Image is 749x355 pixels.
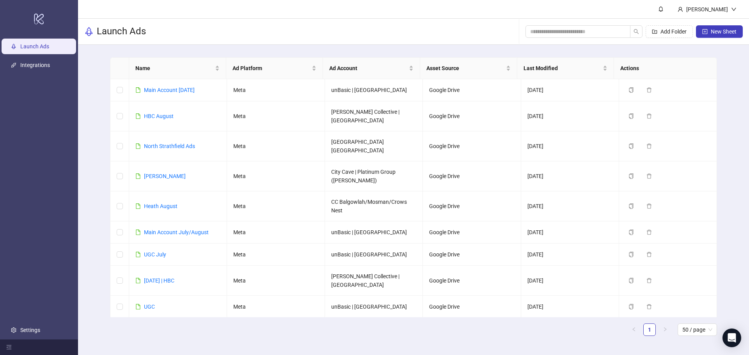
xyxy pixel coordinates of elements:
a: Integrations [20,62,50,68]
span: file [135,173,141,179]
td: Google Drive [423,266,521,296]
td: Meta [227,221,325,244]
span: delete [646,304,652,309]
td: Google Drive [423,221,521,244]
td: unBasic | [GEOGRAPHIC_DATA] [325,221,423,244]
button: New Sheet [696,25,743,38]
a: [PERSON_NAME] [144,173,186,179]
span: copy [628,113,634,119]
a: Main Account July/August [144,229,209,235]
td: [PERSON_NAME] Collective | [GEOGRAPHIC_DATA] [325,101,423,131]
span: Last Modified [524,64,602,72]
span: copy [628,230,634,235]
td: Google Drive [423,131,521,161]
span: file [135,252,141,257]
td: [DATE] [521,244,619,266]
span: delete [646,278,652,283]
a: North Strathfield Ads [144,143,195,149]
td: [DATE] [521,296,619,318]
td: Meta [227,131,325,161]
span: Ad Account [329,64,407,72]
li: 1 [643,323,656,336]
span: file [135,143,141,149]
span: Ad Platform [233,64,311,72]
th: Asset Source [420,58,517,79]
span: delete [646,203,652,209]
span: plus-square [702,29,708,34]
td: Meta [227,266,325,296]
td: Google Drive [423,161,521,191]
td: Meta [227,101,325,131]
td: Google Drive [423,244,521,266]
td: CC Balgowlah/Mosman/Crows Nest [325,191,423,221]
td: unBasic | [GEOGRAPHIC_DATA] [325,296,423,318]
td: [DATE] [521,161,619,191]
a: [DATE] | HBC [144,277,174,284]
td: [PERSON_NAME] Collective | [GEOGRAPHIC_DATA] [325,266,423,296]
td: [DATE] [521,191,619,221]
td: [DATE] [521,101,619,131]
span: bell [658,6,664,12]
li: Next Page [659,323,671,336]
td: Meta [227,244,325,266]
td: [DATE] [521,79,619,101]
span: delete [646,143,652,149]
span: delete [646,87,652,93]
button: left [628,323,640,336]
span: file [135,278,141,283]
span: left [632,327,636,332]
td: [DATE] [521,221,619,244]
span: 50 / page [682,324,712,336]
span: user [678,7,683,12]
span: file [135,203,141,209]
td: Meta [227,296,325,318]
button: right [659,323,671,336]
td: Meta [227,161,325,191]
td: [DATE] [521,131,619,161]
span: right [663,327,667,332]
span: file [135,230,141,235]
span: folder-add [652,29,657,34]
td: Meta [227,79,325,101]
span: copy [628,87,634,93]
span: delete [646,252,652,257]
span: Add Folder [660,28,687,35]
a: Heath August [144,203,177,209]
a: UGC July [144,251,166,258]
button: Add Folder [646,25,693,38]
th: Name [129,58,226,79]
td: Google Drive [423,191,521,221]
span: copy [628,143,634,149]
span: copy [628,203,634,209]
td: City Cave | Platinum Group ([PERSON_NAME]) [325,161,423,191]
li: Previous Page [628,323,640,336]
span: menu-fold [6,344,12,350]
td: unBasic | [GEOGRAPHIC_DATA] [325,244,423,266]
span: copy [628,252,634,257]
td: Google Drive [423,296,521,318]
span: copy [628,278,634,283]
th: Last Modified [517,58,614,79]
div: Page Size [678,323,717,336]
th: Ad Account [323,58,420,79]
td: unBasic | [GEOGRAPHIC_DATA] [325,79,423,101]
a: Main Account [DATE] [144,87,195,93]
td: [GEOGRAPHIC_DATA] [GEOGRAPHIC_DATA] [325,131,423,161]
a: UGC [144,304,155,310]
td: [DATE] [521,266,619,296]
a: Launch Ads [20,43,49,49]
span: copy [628,173,634,179]
div: [PERSON_NAME] [683,5,731,14]
span: file [135,113,141,119]
span: copy [628,304,634,309]
a: 1 [644,324,655,336]
span: delete [646,113,652,119]
a: HBC August [144,113,174,119]
span: Name [135,64,213,72]
span: delete [646,173,652,179]
td: Meta [227,191,325,221]
th: Actions [614,58,711,79]
span: file [135,87,141,93]
span: file [135,304,141,309]
a: Settings [20,327,40,333]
